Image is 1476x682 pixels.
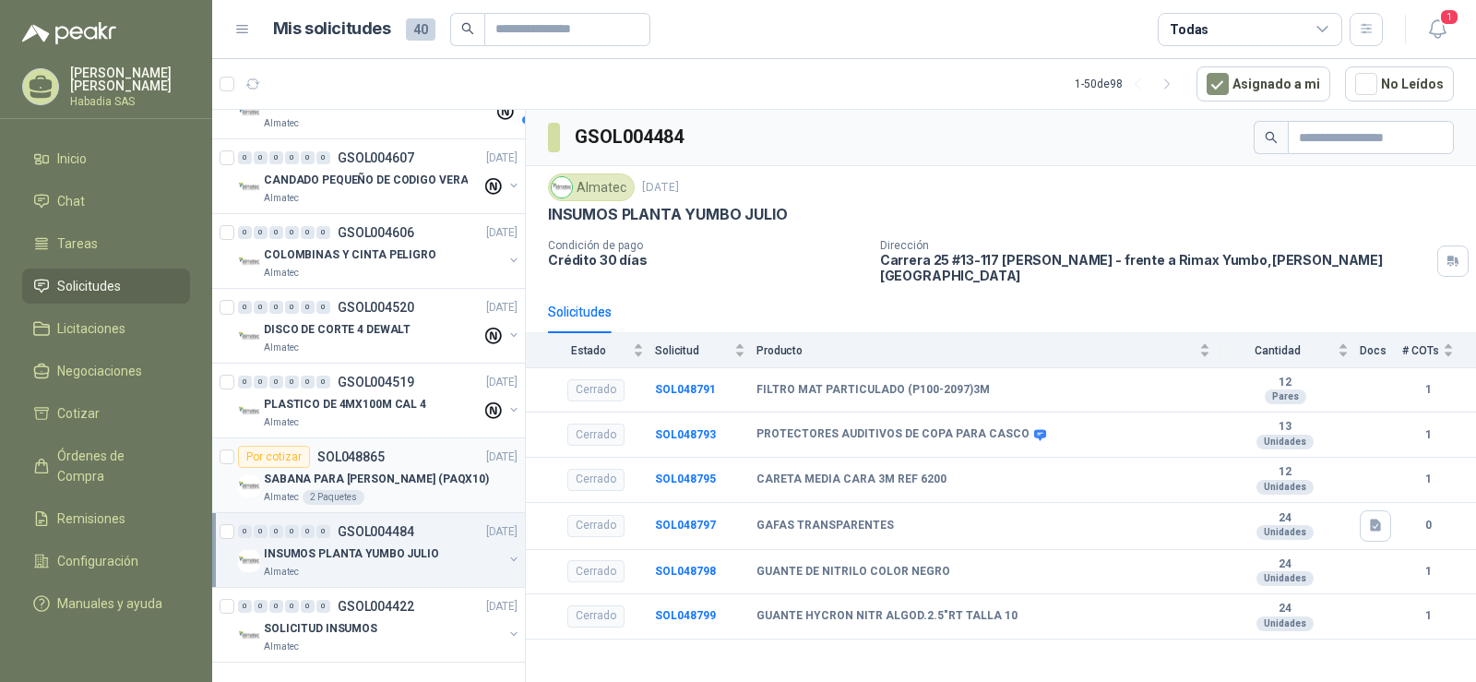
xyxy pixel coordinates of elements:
[756,333,1221,367] th: Producto
[316,376,330,389] div: 0
[301,226,315,239] div: 0
[264,246,436,264] p: COLOMBINAS Y CINTA PELIGRO
[655,383,716,396] a: SOL048791
[548,205,787,224] p: INSUMOS PLANTA YUMBO JULIO
[264,490,299,505] p: Almatec
[285,525,299,538] div: 0
[269,301,283,314] div: 0
[655,519,716,532] a: SOL048797
[238,401,260,423] img: Company Logo
[567,515,625,537] div: Cerrado
[317,450,385,463] p: SOL048865
[22,311,190,346] a: Licitaciones
[264,396,426,413] p: PLASTICO DE 4MX100M CAL 4
[264,620,377,638] p: SOLICITUD INSUMOS
[1402,344,1439,357] span: # COTs
[269,151,283,164] div: 0
[301,525,315,538] div: 0
[880,239,1430,252] p: Dirección
[57,233,98,254] span: Tareas
[238,226,252,239] div: 0
[22,141,190,176] a: Inicio
[756,344,1196,357] span: Producto
[655,473,716,485] a: SOL048795
[756,383,990,398] b: FILTRO MAT PARTICULADO (P100-2097)3M
[1221,511,1349,526] b: 24
[285,376,299,389] div: 0
[1256,480,1314,495] div: Unidades
[486,523,518,541] p: [DATE]
[338,600,414,613] p: GSOL004422
[57,551,138,571] span: Configuración
[22,353,190,389] a: Negociaciones
[264,471,489,488] p: SABANA PARA [PERSON_NAME] (PAQX10)
[1221,376,1349,390] b: 12
[301,600,315,613] div: 0
[1402,471,1454,488] b: 1
[22,396,190,431] a: Cotizar
[238,251,260,273] img: Company Logo
[57,509,125,529] span: Remisiones
[238,371,521,430] a: 0 0 0 0 0 0 GSOL004519[DATE] Company LogoPLASTICO DE 4MX100M CAL 4Almatec
[316,151,330,164] div: 0
[552,177,572,197] img: Company Logo
[486,150,518,167] p: [DATE]
[548,173,635,201] div: Almatec
[1196,66,1330,102] button: Asignado a mi
[285,151,299,164] div: 0
[1221,420,1349,435] b: 13
[264,565,299,580] p: Almatec
[264,191,299,206] p: Almatec
[269,525,283,538] div: 0
[655,609,716,622] a: SOL048799
[57,446,173,486] span: Órdenes de Compra
[1265,131,1278,144] span: search
[486,598,518,616] p: [DATE]
[57,149,87,169] span: Inicio
[1360,333,1402,367] th: Docs
[1439,8,1459,26] span: 1
[575,123,686,151] h3: GSOL004484
[254,525,268,538] div: 0
[655,565,716,578] a: SOL048798
[238,296,521,355] a: 0 0 0 0 0 0 GSOL004520[DATE] Company LogoDISCO DE CORTE 4 DEWALTAlmatec
[1221,557,1349,572] b: 24
[1402,333,1476,367] th: # COTs
[238,550,260,572] img: Company Logo
[1402,381,1454,399] b: 1
[57,276,121,296] span: Solicitudes
[70,96,190,107] p: Habadia SAS
[655,428,716,441] a: SOL048793
[1221,344,1334,357] span: Cantidad
[301,151,315,164] div: 0
[238,600,252,613] div: 0
[269,376,283,389] div: 0
[1345,66,1454,102] button: No Leídos
[264,341,299,355] p: Almatec
[254,600,268,613] div: 0
[316,525,330,538] div: 0
[316,226,330,239] div: 0
[22,184,190,219] a: Chat
[1256,435,1314,449] div: Unidades
[269,226,283,239] div: 0
[57,361,142,381] span: Negociaciones
[238,446,310,468] div: Por cotizar
[254,376,268,389] div: 0
[238,520,521,580] a: 0 0 0 0 0 0 GSOL004484[DATE] Company LogoINSUMOS PLANTA YUMBO JULIOAlmatec
[254,301,268,314] div: 0
[57,191,85,211] span: Chat
[301,301,315,314] div: 0
[22,586,190,621] a: Manuales y ayuda
[254,151,268,164] div: 0
[338,151,414,164] p: GSOL004607
[22,544,190,579] a: Configuración
[57,593,162,614] span: Manuales y ayuda
[756,473,946,487] b: CARETA MEDIA CARA 3M REF 6200
[264,266,299,281] p: Almatec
